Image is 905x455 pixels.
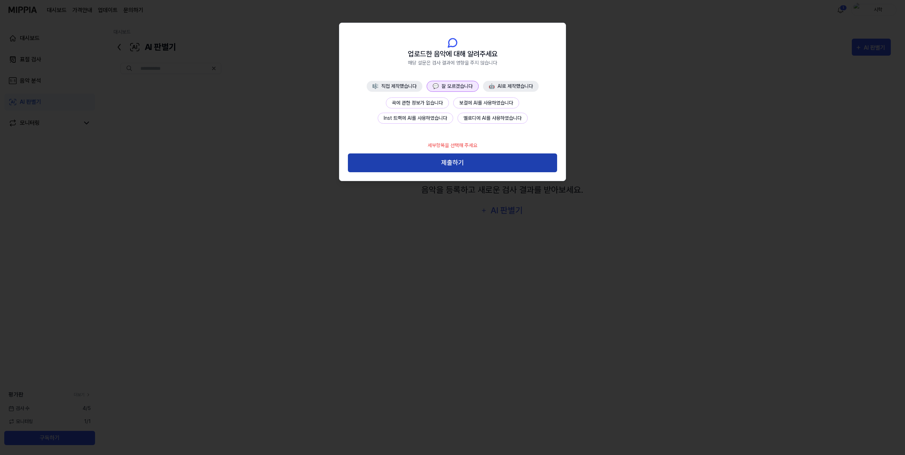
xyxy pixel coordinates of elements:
button: 제출하기 [348,153,557,172]
span: 🎼 [372,83,378,89]
span: 💬 [433,83,439,89]
span: 🤖 [489,83,495,89]
button: 💬잘 모르겠습니다 [427,81,479,92]
button: 멜로디에 AI를 사용하였습니다 [457,113,528,124]
div: 세부항목을 선택해 주세요 [423,137,482,153]
button: 🤖AI로 제작했습니다 [483,81,539,92]
span: 해당 설문은 검사 결과에 영향을 주지 않습니다 [408,59,497,67]
button: 🎼직접 제작했습니다 [367,81,422,92]
button: Inst 트랙에 AI를 사용하였습니다 [378,113,453,124]
span: 업로드한 음악에 대해 알려주세요 [408,49,498,59]
button: 보컬에 AI를 사용하였습니다 [453,97,519,108]
button: 곡에 관한 정보가 없습니다 [386,97,449,108]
